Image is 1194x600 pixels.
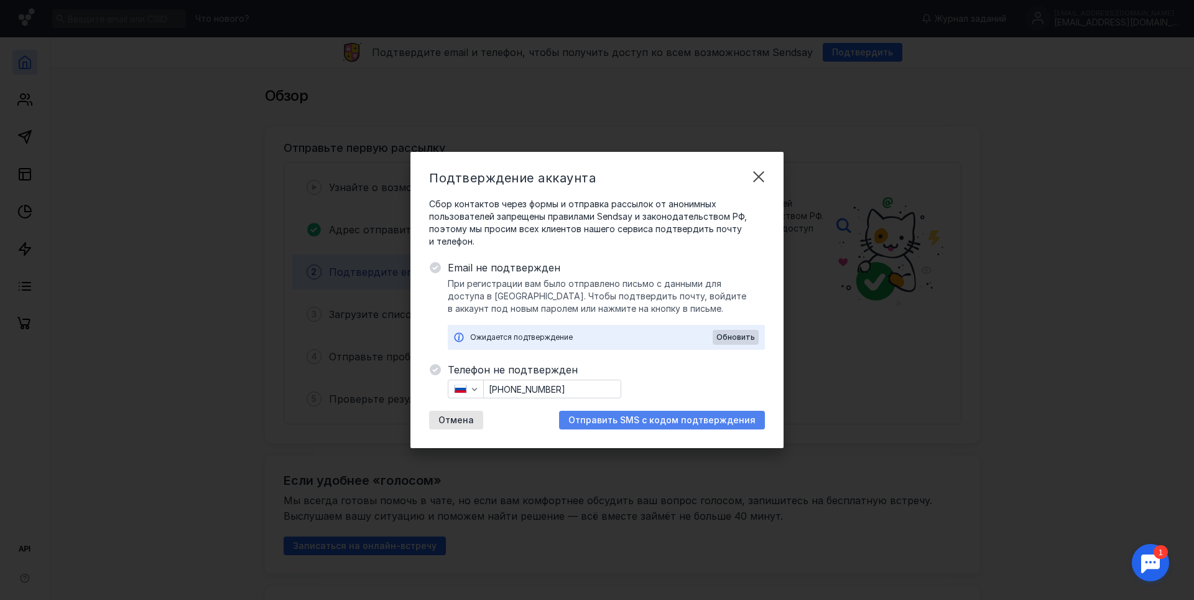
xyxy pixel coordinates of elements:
[448,260,765,275] span: Email не подтвержден
[448,362,765,377] span: Телефон не подтвержден
[28,7,42,21] div: 1
[429,198,765,248] span: Сбор контактов через формы и отправка рассылок от анонимных пользователей запрещены правилами Sen...
[448,278,765,315] span: При регистрации вам было отправлено письмо с данными для доступа в [GEOGRAPHIC_DATA]. Чтобы подтв...
[470,331,713,344] div: Ожидается подтверждение
[716,333,755,342] span: Обновить
[559,411,765,429] button: Отправить SMS с кодом подтверждения
[429,411,483,429] button: Отмена
[568,415,756,426] span: Отправить SMS с кодом подтверждения
[429,171,596,185] span: Подтверждение аккаунта
[438,415,474,426] span: Отмена
[713,330,759,345] button: Обновить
